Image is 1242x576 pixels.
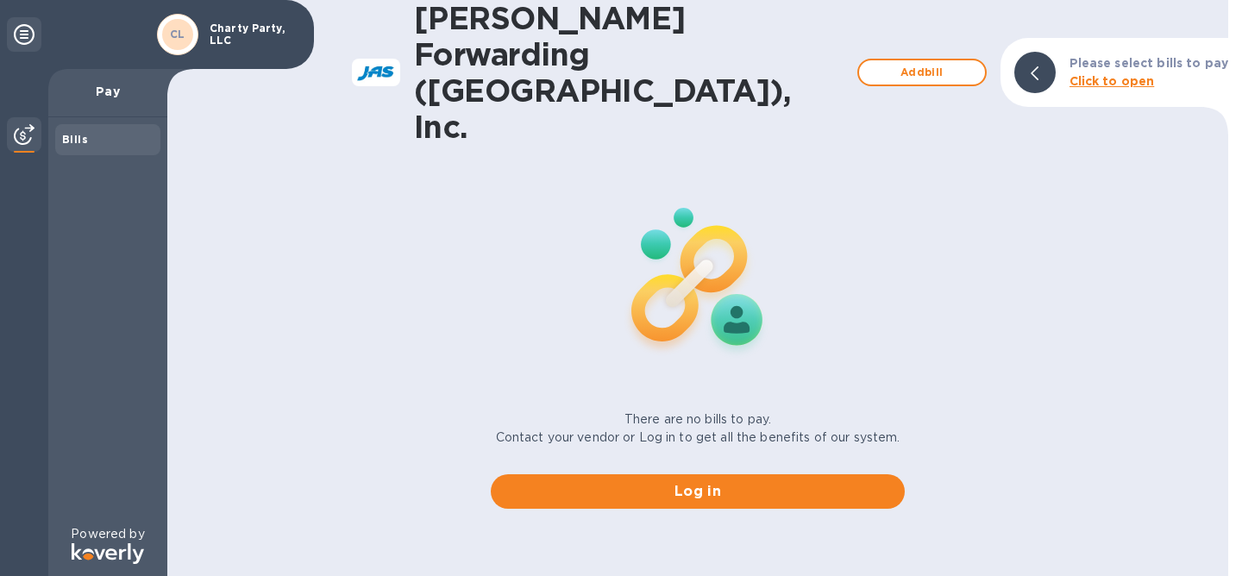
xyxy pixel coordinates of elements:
span: Add bill [873,62,971,83]
span: Log in [505,481,891,502]
b: Click to open [1069,74,1155,88]
b: Bills [62,133,88,146]
p: Pay [62,83,154,100]
button: Addbill [857,59,987,86]
img: Logo [72,543,144,564]
b: CL [170,28,185,41]
p: There are no bills to pay. Contact your vendor or Log in to get all the benefits of our system. [496,410,900,447]
b: Please select bills to pay [1069,56,1228,70]
button: Log in [491,474,905,509]
p: Charty Party, LLC [210,22,296,47]
p: Powered by [71,525,144,543]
